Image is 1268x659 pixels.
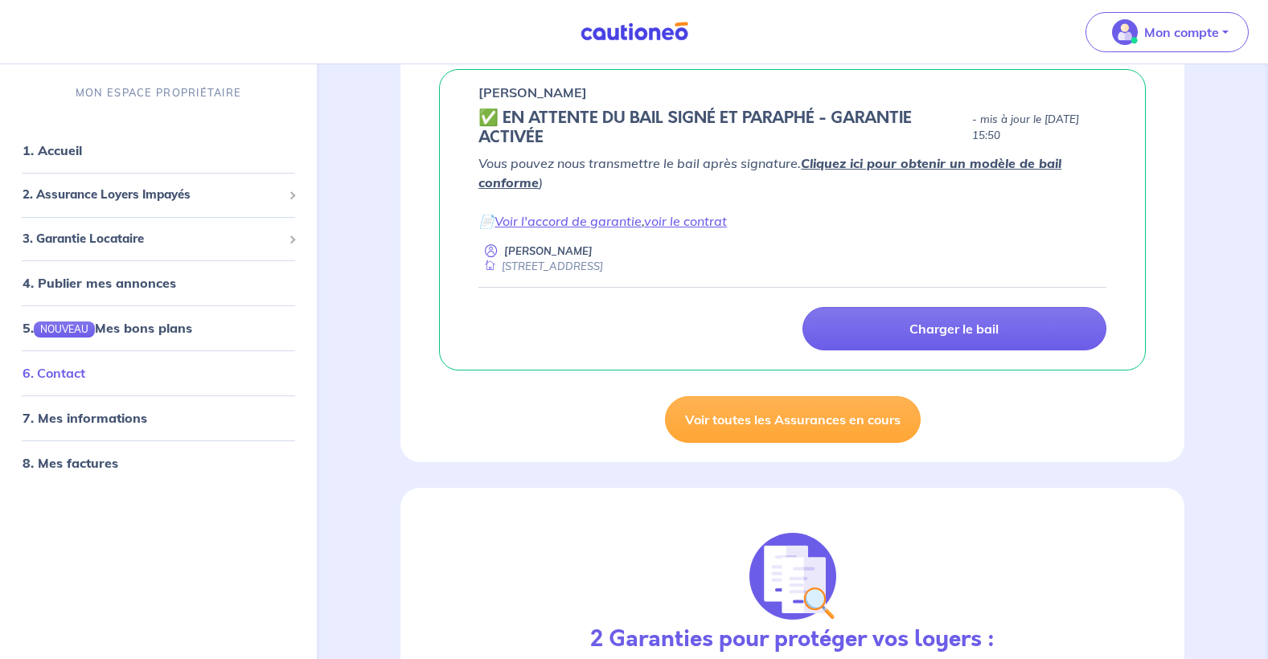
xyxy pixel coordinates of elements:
[6,134,310,166] div: 1. Accueil
[23,186,282,204] span: 2. Assurance Loyers Impayés
[749,533,836,620] img: justif-loupe
[1085,12,1249,52] button: illu_account_valid_menu.svgMon compte
[1144,23,1219,42] p: Mon compte
[478,259,603,274] div: [STREET_ADDRESS]
[644,213,727,229] a: voir le contrat
[6,267,310,299] div: 4. Publier mes annonces
[478,155,1061,190] em: Vous pouvez nous transmettre le bail après signature. )
[504,244,593,259] p: [PERSON_NAME]
[6,357,310,389] div: 6. Contact
[6,447,310,479] div: 8. Mes factures
[494,213,642,229] a: Voir l'accord de garantie
[909,321,999,337] p: Charger le bail
[665,396,921,443] a: Voir toutes les Assurances en cours
[23,275,176,291] a: 4. Publier mes annonces
[6,402,310,434] div: 7. Mes informations
[6,223,310,255] div: 3. Garantie Locataire
[23,230,282,248] span: 3. Garantie Locataire
[478,108,966,147] h5: ✅️️️ EN ATTENTE DU BAIL SIGNÉ ET PARAPHÉ - GARANTIE ACTIVÉE
[972,112,1106,144] p: - mis à jour le [DATE] 15:50
[574,22,695,42] img: Cautioneo
[590,626,995,653] h3: 2 Garanties pour protéger vos loyers :
[478,83,587,102] p: [PERSON_NAME]
[6,179,310,211] div: 2. Assurance Loyers Impayés
[478,213,727,229] em: 📄 ,
[1112,19,1138,45] img: illu_account_valid_menu.svg
[6,312,310,344] div: 5.NOUVEAUMes bons plans
[23,142,82,158] a: 1. Accueil
[23,320,192,336] a: 5.NOUVEAUMes bons plans
[23,365,85,381] a: 6. Contact
[23,455,118,471] a: 8. Mes factures
[478,155,1061,190] a: Cliquez ici pour obtenir un modèle de bail conforme
[478,108,1106,147] div: state: CONTRACT-SIGNED, Context: IN-LANDLORD,IS-GL-CAUTION-IN-LANDLORD
[802,307,1106,350] a: Charger le bail
[76,85,241,100] p: MON ESPACE PROPRIÉTAIRE
[23,410,147,426] a: 7. Mes informations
